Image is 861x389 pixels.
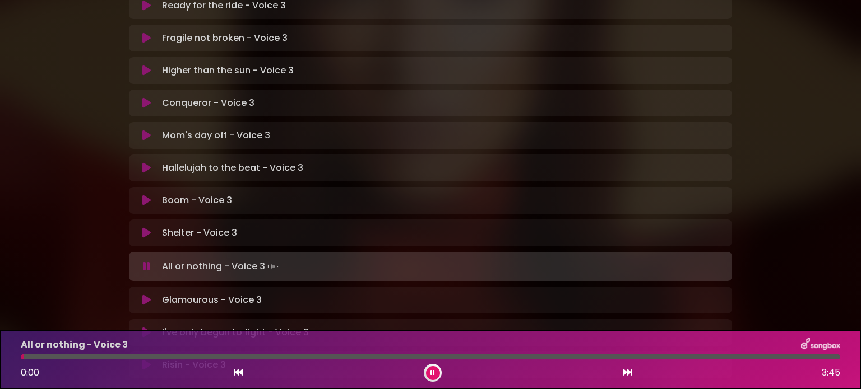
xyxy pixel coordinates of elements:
p: Glamourous - Voice 3 [162,293,262,307]
img: waveform4.gif [265,259,281,274]
p: Boom - Voice 3 [162,194,232,207]
p: Shelter - Voice 3 [162,226,237,240]
p: All or nothing - Voice 3 [162,259,281,274]
p: Conqueror - Voice 3 [162,96,254,110]
p: All or nothing - Voice 3 [21,338,128,351]
p: Fragile not broken - Voice 3 [162,31,288,45]
p: Mom's day off - Voice 3 [162,129,270,142]
p: Higher than the sun - Voice 3 [162,64,294,77]
p: Hallelujah to the beat - Voice 3 [162,161,303,175]
img: songbox-logo-white.png [801,338,840,352]
p: I've only begun to fight - Voice 3 [162,326,309,339]
span: 0:00 [21,366,39,379]
span: 3:45 [822,366,840,379]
